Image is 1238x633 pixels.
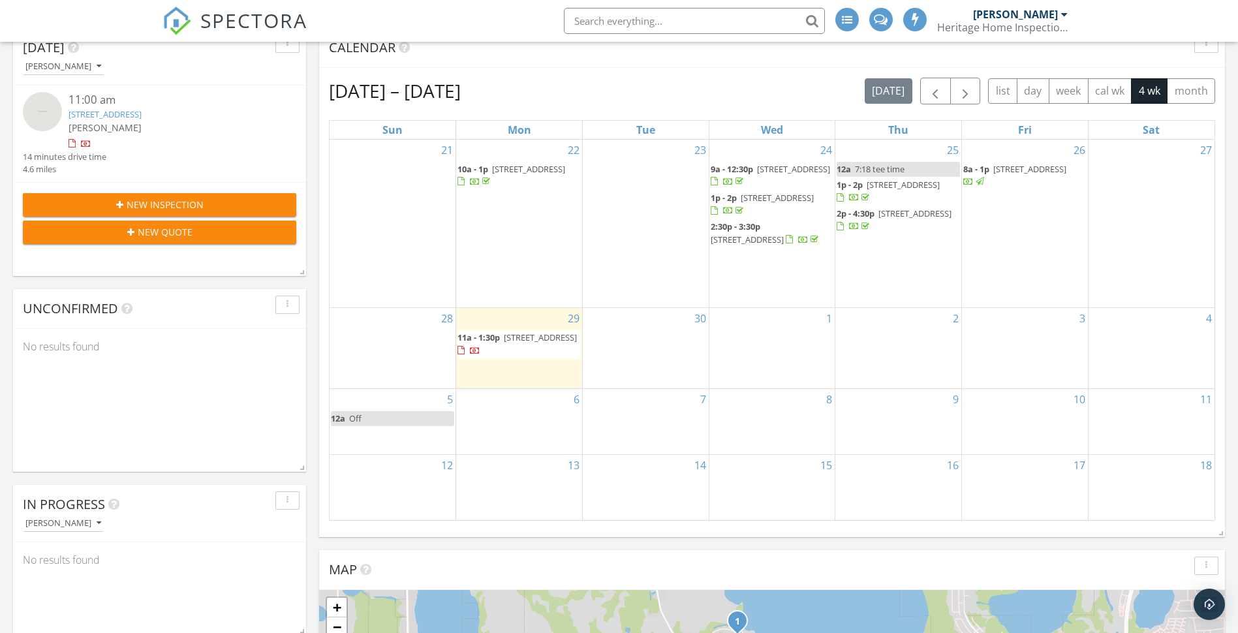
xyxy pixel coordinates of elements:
[837,179,863,191] span: 1p - 2p
[711,191,834,219] a: 1p - 2p [STREET_ADDRESS]
[835,388,962,454] td: Go to October 9, 2025
[565,455,582,476] a: Go to October 13, 2025
[711,162,834,190] a: 9a - 12:30p [STREET_ADDRESS]
[457,163,488,175] span: 10a - 1p
[824,308,835,329] a: Go to October 1, 2025
[962,308,1089,388] td: Go to October 3, 2025
[1088,140,1215,308] td: Go to September 27, 2025
[711,163,830,187] a: 9a - 12:30p [STREET_ADDRESS]
[1071,455,1088,476] a: Go to October 17, 2025
[962,140,1089,308] td: Go to September 26, 2025
[711,234,784,245] span: [STREET_ADDRESS]
[735,617,740,626] i: 1
[23,193,296,217] button: New Inspection
[692,455,709,476] a: Go to October 14, 2025
[937,21,1068,34] div: Heritage Home Inspections, LLC
[818,455,835,476] a: Go to October 15, 2025
[69,121,142,134] span: [PERSON_NAME]
[444,389,456,410] a: Go to October 5, 2025
[330,308,456,388] td: Go to September 28, 2025
[23,151,106,163] div: 14 minutes drive time
[25,62,101,71] div: [PERSON_NAME]
[456,140,583,308] td: Go to September 22, 2025
[944,140,961,161] a: Go to September 25, 2025
[492,163,565,175] span: [STREET_ADDRESS]
[13,542,306,578] div: No results found
[456,454,583,519] td: Go to October 13, 2025
[504,332,577,343] span: [STREET_ADDRESS]
[741,192,814,204] span: [STREET_ADDRESS]
[993,163,1066,175] span: [STREET_ADDRESS]
[380,121,405,139] a: Sunday
[865,78,912,104] button: [DATE]
[878,208,952,219] span: [STREET_ADDRESS]
[837,179,940,203] a: 1p - 2p [STREET_ADDRESS]
[439,308,456,329] a: Go to September 28, 2025
[837,208,874,219] span: 2p - 4:30p
[162,18,307,45] a: SPECTORA
[950,389,961,410] a: Go to October 9, 2025
[565,140,582,161] a: Go to September 22, 2025
[1088,78,1132,104] button: cal wk
[330,140,456,308] td: Go to September 21, 2025
[330,388,456,454] td: Go to October 5, 2025
[950,308,961,329] a: Go to October 2, 2025
[837,163,851,175] span: 12a
[456,388,583,454] td: Go to October 6, 2025
[1071,389,1088,410] a: Go to October 10, 2025
[23,163,106,176] div: 4.6 miles
[23,39,65,56] span: [DATE]
[962,388,1089,454] td: Go to October 10, 2025
[1194,589,1225,620] div: Open Intercom Messenger
[457,163,565,187] a: 10a - 1p [STREET_ADDRESS]
[711,192,737,204] span: 1p - 2p
[456,308,583,388] td: Go to September 29, 2025
[698,389,709,410] a: Go to October 7, 2025
[200,7,307,34] span: SPECTORA
[327,598,347,617] a: Zoom in
[69,108,142,120] a: [STREET_ADDRESS]
[709,388,835,454] td: Go to October 8, 2025
[886,121,911,139] a: Thursday
[1198,389,1215,410] a: Go to October 11, 2025
[1071,140,1088,161] a: Go to September 26, 2025
[837,206,960,234] a: 2p - 4:30p [STREET_ADDRESS]
[920,78,951,104] button: Previous
[69,92,273,108] div: 11:00 am
[711,221,760,232] span: 2:30p - 3:30p
[758,121,786,139] a: Wednesday
[457,332,577,356] a: 11a - 1:30p [STREET_ADDRESS]
[582,140,709,308] td: Go to September 23, 2025
[711,163,753,175] span: 9a - 12:30p
[692,140,709,161] a: Go to September 23, 2025
[23,300,118,317] span: Unconfirmed
[1017,78,1049,104] button: day
[13,329,306,364] div: No results found
[582,454,709,519] td: Go to October 14, 2025
[963,163,989,175] span: 8a - 1p
[1198,140,1215,161] a: Go to September 27, 2025
[835,308,962,388] td: Go to October 2, 2025
[837,208,952,232] a: 2p - 4:30p [STREET_ADDRESS]
[23,495,105,513] span: In Progress
[711,221,821,245] a: 2:30p - 3:30p [STREET_ADDRESS]
[582,308,709,388] td: Go to September 30, 2025
[1088,308,1215,388] td: Go to October 4, 2025
[1088,388,1215,454] td: Go to October 11, 2025
[963,162,1087,190] a: 8a - 1p [STREET_ADDRESS]
[329,561,357,578] span: Map
[824,389,835,410] a: Go to October 8, 2025
[1140,121,1162,139] a: Saturday
[23,515,104,533] button: [PERSON_NAME]
[944,455,961,476] a: Go to October 16, 2025
[988,78,1017,104] button: list
[1049,78,1089,104] button: week
[127,198,204,211] span: New Inspection
[1131,78,1168,104] button: 4 wk
[709,454,835,519] td: Go to October 15, 2025
[1077,308,1088,329] a: Go to October 3, 2025
[835,140,962,308] td: Go to September 25, 2025
[962,454,1089,519] td: Go to October 17, 2025
[23,92,296,176] a: 11:00 am [STREET_ADDRESS] [PERSON_NAME] 14 minutes drive time 4.6 miles
[867,179,940,191] span: [STREET_ADDRESS]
